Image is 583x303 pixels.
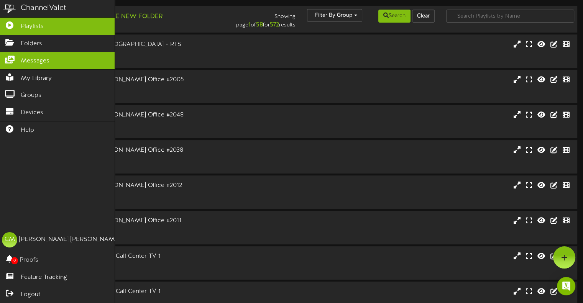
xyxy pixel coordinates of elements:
[31,232,249,238] div: # 9959
[31,56,249,62] div: # 10187
[248,21,251,28] strong: 1
[31,296,249,303] div: Landscape ( 16:9 )
[21,273,67,282] span: Feature Tracking
[21,3,66,14] div: ChannelValet
[31,260,249,267] div: Landscape ( 16:9 )
[21,39,42,48] span: Folders
[21,91,41,100] span: Groups
[21,22,44,31] span: Playlists
[208,9,301,29] div: Showing page of for results
[270,21,279,28] strong: 572
[31,155,249,161] div: Landscape ( 16:9 )
[31,181,249,190] div: AFCU Building #3 | [PERSON_NAME] Office #2012
[31,40,249,49] div: AFCU - The Market - [GEOGRAPHIC_DATA] - RTS
[31,197,249,203] div: # 9960
[89,12,165,21] button: Create New Folder
[31,84,249,91] div: Landscape ( 16:9 )
[31,120,249,126] div: Landscape ( 16:9 )
[19,235,120,244] div: [PERSON_NAME] [PERSON_NAME]
[31,126,249,133] div: # 9962
[31,225,249,232] div: Landscape ( 16:9 )
[31,252,249,261] div: [GEOGRAPHIC_DATA] #5 | Call Center TV 1
[31,49,249,56] div: Landscape ( 16:9 )
[21,108,43,117] span: Devices
[21,74,52,83] span: My Library
[11,257,18,264] span: 0
[2,232,17,247] div: CM
[31,146,249,155] div: AFCU Building #3 | [PERSON_NAME] Office #2038
[21,126,34,135] span: Help
[31,75,249,84] div: AFCU Building #3 | [PERSON_NAME] Office #2005
[31,91,249,97] div: # 9958
[446,10,574,23] input: -- Search Playlists by Name --
[31,287,249,296] div: [GEOGRAPHIC_DATA] #5 | Call Center TV 1
[20,256,38,265] span: Proofs
[256,21,263,28] strong: 58
[307,9,362,22] button: Filter By Group
[31,161,249,168] div: # 9961
[412,10,435,23] button: Clear
[21,57,49,66] span: Messages
[31,267,249,274] div: # 9963
[378,10,411,23] button: Search
[31,190,249,197] div: Landscape ( 16:9 )
[21,290,40,299] span: Logout
[31,216,249,225] div: AFCU Building #3 | [PERSON_NAME] Office #2011
[557,277,575,295] div: Open Intercom Messenger
[31,111,249,120] div: AFCU Building #3 | [PERSON_NAME] Office #2048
